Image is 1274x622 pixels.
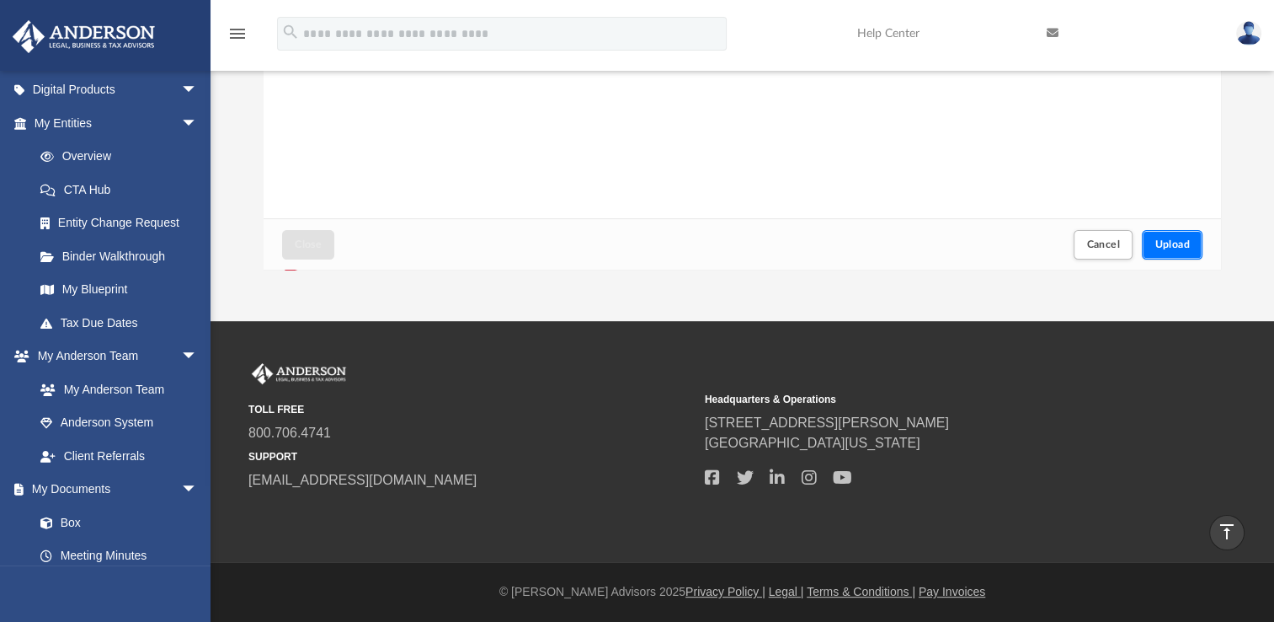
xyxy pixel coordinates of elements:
[24,373,206,406] a: My Anderson Team
[24,206,223,240] a: Entity Change Request
[248,473,477,487] a: [EMAIL_ADDRESS][DOMAIN_NAME]
[24,439,215,473] a: Client Referrals
[769,585,804,598] a: Legal |
[24,306,223,340] a: Tax Due Dates
[282,230,334,260] button: Close
[295,239,322,249] span: Close
[919,585,985,598] a: Pay Invoices
[24,173,223,206] a: CTA Hub
[211,583,1274,601] div: © [PERSON_NAME] Advisors 2025
[248,402,693,417] small: TOLL FREE
[1209,515,1245,550] a: vertical_align_top
[1086,239,1120,249] span: Cancel
[1217,522,1237,542] i: vertical_align_top
[24,506,206,539] a: Box
[24,406,215,440] a: Anderson System
[807,585,915,598] a: Terms & Conditions |
[24,239,223,273] a: Binder Walkthrough
[12,473,215,507] a: My Documentsarrow_drop_down
[1142,230,1202,260] button: Upload
[181,340,215,374] span: arrow_drop_down
[281,23,300,41] i: search
[12,106,223,140] a: My Entitiesarrow_drop_down
[181,473,215,507] span: arrow_drop_down
[227,32,248,44] a: menu
[12,73,223,107] a: Digital Productsarrow_drop_down
[181,73,215,108] span: arrow_drop_down
[705,436,920,450] a: [GEOGRAPHIC_DATA][US_STATE]
[1154,239,1190,249] span: Upload
[24,273,215,307] a: My Blueprint
[248,449,693,464] small: SUPPORT
[705,416,949,430] a: [STREET_ADDRESS][PERSON_NAME]
[227,24,248,44] i: menu
[1074,230,1133,260] button: Cancel
[12,340,215,373] a: My Anderson Teamarrow_drop_down
[685,585,765,598] a: Privacy Policy |
[24,539,215,573] a: Meeting Minutes
[248,426,331,440] a: 800.706.4741
[1236,21,1261,46] img: User Pic
[8,20,160,53] img: Anderson Advisors Platinum Portal
[248,363,349,385] img: Anderson Advisors Platinum Portal
[24,140,223,174] a: Overview
[181,106,215,141] span: arrow_drop_down
[705,392,1149,407] small: Headquarters & Operations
